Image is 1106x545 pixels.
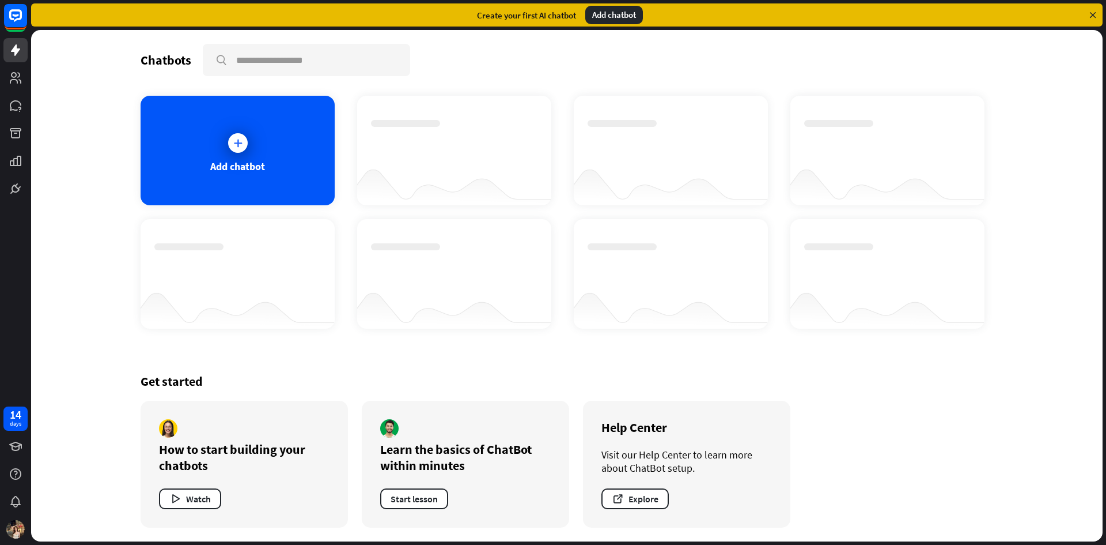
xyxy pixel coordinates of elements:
[601,448,772,475] div: Visit our Help Center to learn more about ChatBot setup.
[9,5,44,39] button: Open LiveChat chat widget
[141,373,993,389] div: Get started
[601,488,669,509] button: Explore
[3,407,28,431] a: 14 days
[380,441,551,473] div: Learn the basics of ChatBot within minutes
[380,488,448,509] button: Start lesson
[210,160,265,173] div: Add chatbot
[10,409,21,420] div: 14
[585,6,643,24] div: Add chatbot
[601,419,772,435] div: Help Center
[159,441,329,473] div: How to start building your chatbots
[159,419,177,438] img: author
[10,420,21,428] div: days
[159,488,221,509] button: Watch
[477,10,576,21] div: Create your first AI chatbot
[380,419,399,438] img: author
[141,52,191,68] div: Chatbots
